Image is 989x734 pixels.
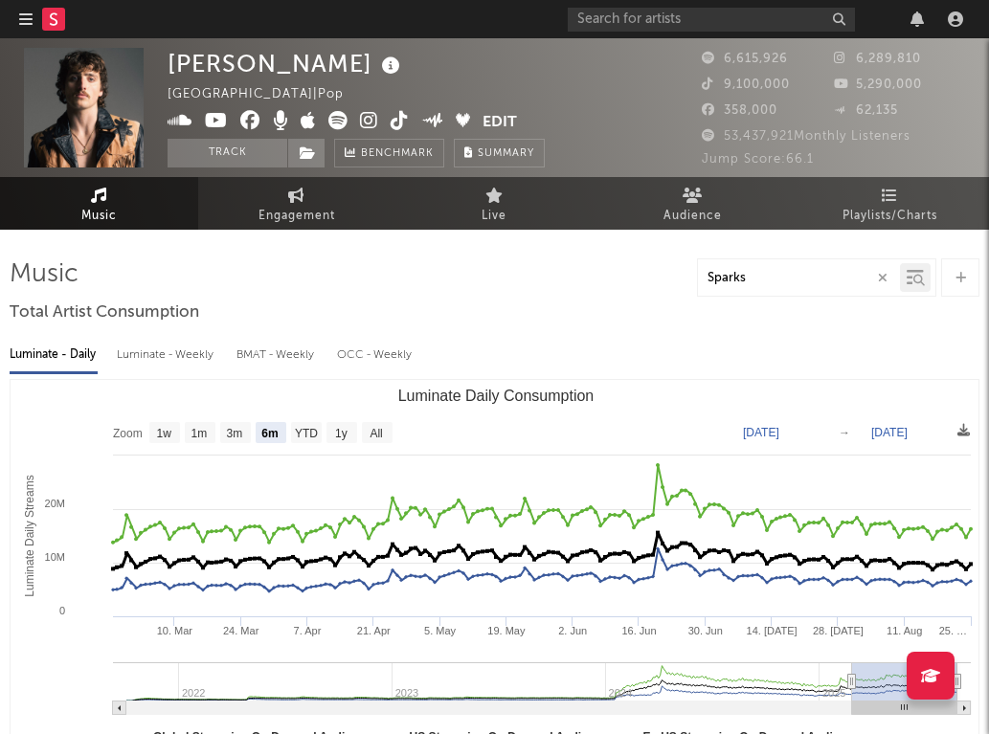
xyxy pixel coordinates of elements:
[198,177,396,230] a: Engagement
[168,83,366,106] div: [GEOGRAPHIC_DATA] | Pop
[357,625,391,636] text: 21. Apr
[223,625,259,636] text: 24. Mar
[334,139,444,167] a: Benchmark
[113,427,143,440] text: Zoom
[743,426,779,439] text: [DATE]
[81,205,117,228] span: Music
[487,625,526,636] text: 19. May
[258,205,335,228] span: Engagement
[370,427,382,440] text: All
[747,625,798,636] text: 14. [DATE]
[261,427,278,440] text: 6m
[621,625,656,636] text: 16. Jun
[834,104,898,117] span: 62,135
[702,153,814,166] span: Jump Score: 66.1
[702,53,788,65] span: 6,615,926
[227,427,243,440] text: 3m
[45,498,65,509] text: 20M
[698,271,900,286] input: Search by song name or URL
[594,177,792,230] a: Audience
[887,625,922,636] text: 11. Aug
[702,78,790,91] span: 9,100,000
[688,625,723,636] text: 30. Jun
[478,148,534,159] span: Summary
[454,139,545,167] button: Summary
[395,177,594,230] a: Live
[702,104,777,117] span: 358,000
[558,625,587,636] text: 2. Jun
[168,48,405,79] div: [PERSON_NAME]
[939,625,967,636] text: 25. …
[813,625,864,636] text: 28. [DATE]
[117,339,217,371] div: Luminate - Weekly
[10,301,199,324] span: Total Artist Consumption
[191,427,208,440] text: 1m
[834,53,921,65] span: 6,289,810
[568,8,855,32] input: Search for artists
[10,339,98,371] div: Luminate - Daily
[702,130,910,143] span: 53,437,921 Monthly Listeners
[663,205,722,228] span: Audience
[843,205,937,228] span: Playlists/Charts
[295,427,318,440] text: YTD
[791,177,989,230] a: Playlists/Charts
[482,205,506,228] span: Live
[59,605,65,616] text: 0
[23,475,36,596] text: Luminate Daily Streams
[337,339,414,371] div: OCC - Weekly
[424,625,457,636] text: 5. May
[157,625,193,636] text: 10. Mar
[236,339,318,371] div: BMAT - Weekly
[335,427,348,440] text: 1y
[294,625,322,636] text: 7. Apr
[483,111,517,135] button: Edit
[839,426,850,439] text: →
[361,143,434,166] span: Benchmark
[168,139,287,167] button: Track
[45,551,65,563] text: 10M
[871,426,908,439] text: [DATE]
[834,78,922,91] span: 5,290,000
[398,388,595,404] text: Luminate Daily Consumption
[157,427,172,440] text: 1w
